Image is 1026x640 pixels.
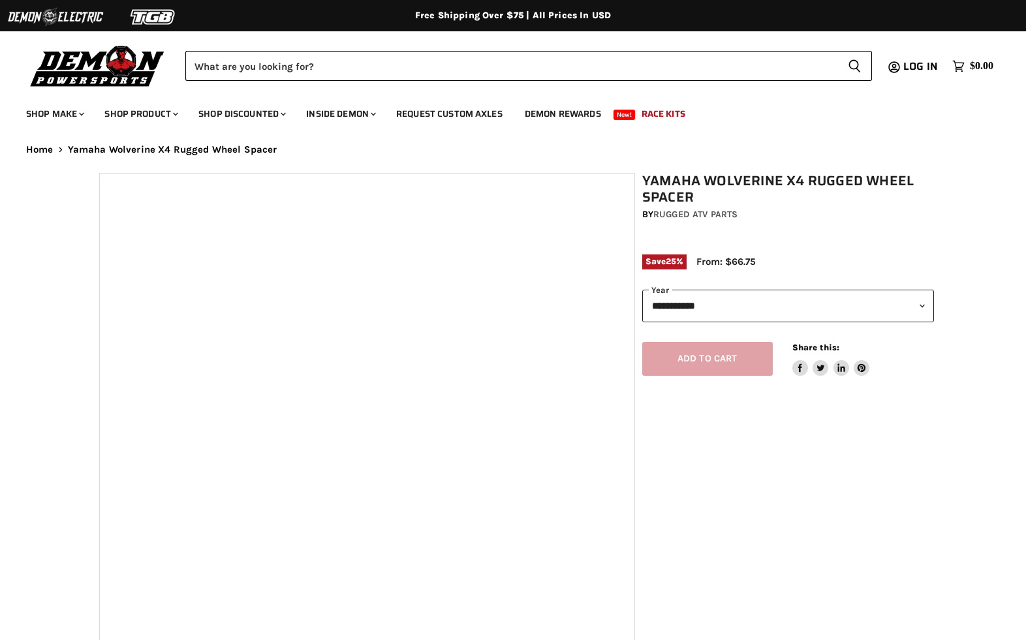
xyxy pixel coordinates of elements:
[642,254,687,269] span: Save %
[68,144,277,155] span: Yamaha Wolverine X4 Rugged Wheel Spacer
[632,100,695,127] a: Race Kits
[185,51,837,81] input: Search
[104,5,202,29] img: TGB Logo 2
[837,51,872,81] button: Search
[189,100,294,127] a: Shop Discounted
[16,100,92,127] a: Shop Make
[386,100,512,127] a: Request Custom Axles
[696,256,756,267] span: From: $66.75
[16,95,990,127] ul: Main menu
[792,343,839,352] span: Share this:
[642,207,935,222] div: by
[666,256,676,266] span: 25
[946,57,1000,76] a: $0.00
[515,100,611,127] a: Demon Rewards
[296,100,384,127] a: Inside Demon
[95,100,186,127] a: Shop Product
[26,42,169,89] img: Demon Powersports
[897,61,946,72] a: Log in
[614,110,636,120] span: New!
[653,209,738,220] a: Rugged ATV Parts
[903,58,938,74] span: Log in
[642,290,935,322] select: year
[185,51,872,81] form: Product
[792,342,870,376] aside: Share this:
[7,5,104,29] img: Demon Electric Logo 2
[970,60,993,72] span: $0.00
[26,144,54,155] a: Home
[642,173,935,206] h1: Yamaha Wolverine X4 Rugged Wheel Spacer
